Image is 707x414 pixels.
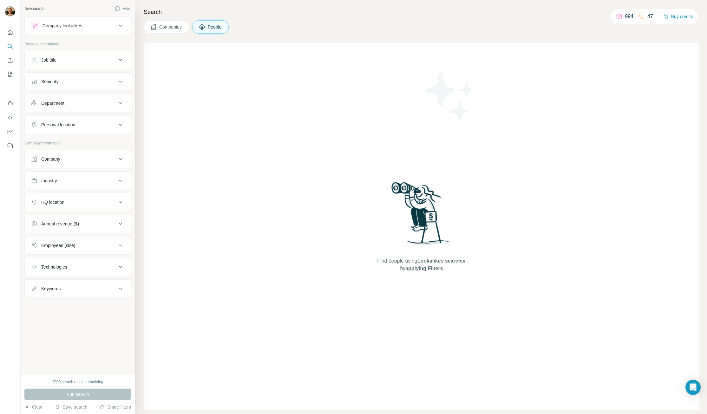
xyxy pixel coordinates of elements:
button: Hide [110,4,135,13]
div: Department [41,100,64,106]
button: Technologies [25,259,131,275]
span: People [208,24,222,30]
button: Use Surfe API [5,112,15,124]
div: Technologies [41,264,67,270]
div: Company [41,156,60,162]
span: Find people using or by [371,257,472,272]
button: Search [5,41,15,52]
button: Annual revenue ($) [25,216,131,231]
button: Save search [55,404,87,410]
img: Avatar [5,6,15,17]
span: Companies [159,24,182,30]
p: 47 [647,13,653,20]
button: Feedback [5,140,15,151]
div: Annual revenue ($) [41,221,79,227]
div: Seniority [41,78,58,85]
div: Personal location [41,122,75,128]
button: Seniority [25,74,131,89]
button: Company lookalikes [25,18,131,33]
div: Company lookalikes [43,23,82,29]
div: Employees (size) [41,242,75,249]
button: Keywords [25,281,131,296]
div: Job title [41,57,56,63]
div: Keywords [41,285,61,292]
button: Quick start [5,27,15,38]
button: Dashboard [5,126,15,137]
button: Share filters [100,404,131,410]
div: New search [24,6,44,11]
p: Company information [24,140,131,146]
button: Employees (size) [25,238,131,253]
p: Personal information [24,41,131,47]
img: Surfe Illustration - Woman searching with binoculars [389,180,455,251]
div: Open Intercom Messenger [685,380,701,395]
button: Enrich CSV [5,55,15,66]
button: Industry [25,173,131,188]
div: 2000 search results remaining [52,379,103,385]
button: My lists [5,69,15,80]
p: 994 [625,13,633,20]
button: Use Surfe on LinkedIn [5,98,15,110]
div: Industry [41,177,57,184]
button: Personal location [25,117,131,132]
button: Buy credits [664,12,693,21]
span: applying Filters [405,266,443,271]
div: HQ location [41,199,64,205]
button: HQ location [25,195,131,210]
button: Department [25,96,131,111]
button: Job title [25,52,131,68]
button: Company [25,151,131,167]
h4: Search [144,8,699,17]
span: Lookalikes search [417,258,462,264]
img: Surfe Illustration - Stars [422,68,479,125]
button: Clear [24,404,43,410]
